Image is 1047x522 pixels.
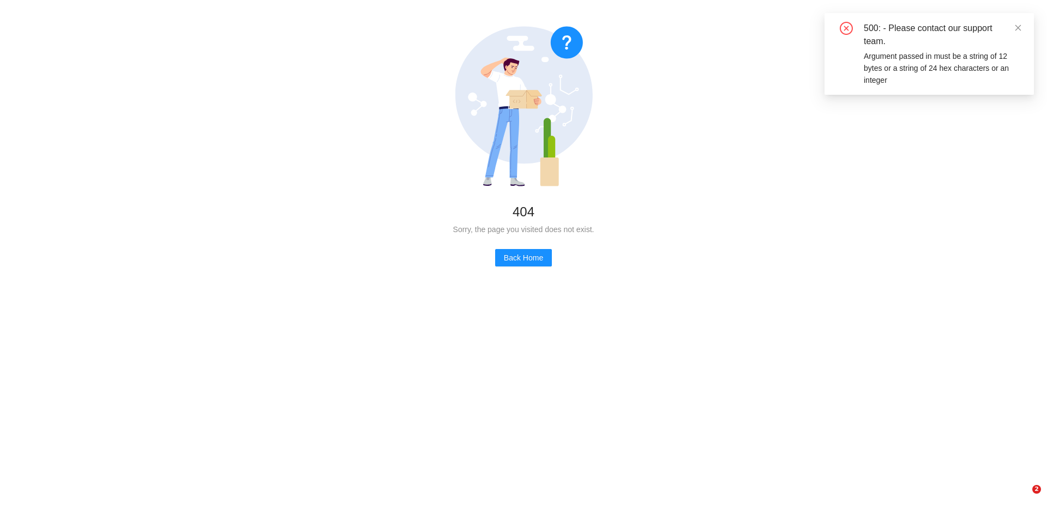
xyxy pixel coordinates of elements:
div: 500: - Please contact our support team. [864,22,1021,48]
span: Back Home [504,252,543,264]
div: 404 [17,200,1030,223]
button: Back Home [495,249,552,266]
span: 2 [1032,485,1041,494]
iframe: Intercom live chat [1010,485,1036,511]
span: close-circle [840,22,853,35]
span: close [1014,24,1022,32]
div: Sorry, the page you visited does not exist. [17,223,1030,235]
div: Argument passed in must be a string of 12 bytes or a string of 24 hex characters or an integer [864,50,1021,86]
